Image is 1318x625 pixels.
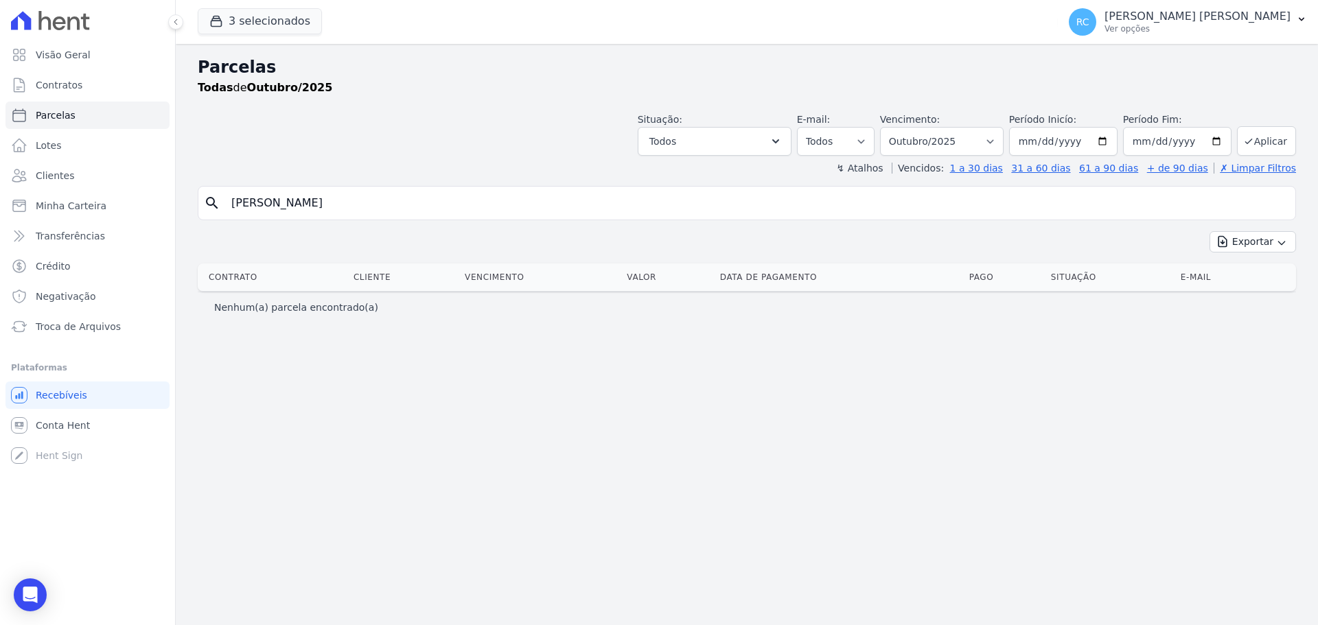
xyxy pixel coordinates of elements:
th: Situação [1045,263,1175,291]
a: Clientes [5,162,170,189]
span: Clientes [36,169,74,182]
th: Contrato [198,263,348,291]
a: Minha Carteira [5,192,170,220]
label: Período Fim: [1123,113,1232,127]
input: Buscar por nome do lote ou do cliente [223,189,1290,217]
label: Situação: [638,114,682,125]
label: ↯ Atalhos [836,163,883,174]
th: Valor [621,263,714,291]
th: Cliente [348,263,459,291]
label: E-mail: [797,114,831,125]
label: Período Inicío: [1009,114,1076,125]
span: Contratos [36,78,82,92]
a: Visão Geral [5,41,170,69]
a: Transferências [5,222,170,250]
button: RC [PERSON_NAME] [PERSON_NAME] Ver opções [1058,3,1318,41]
span: Crédito [36,259,71,273]
button: Aplicar [1237,126,1296,156]
a: Contratos [5,71,170,99]
span: Visão Geral [36,48,91,62]
th: Data de Pagamento [715,263,964,291]
span: Transferências [36,229,105,243]
a: 61 a 90 dias [1079,163,1138,174]
a: Conta Hent [5,412,170,439]
a: Recebíveis [5,381,170,409]
span: RC [1076,17,1089,27]
p: de [198,80,332,96]
span: Lotes [36,139,62,152]
a: Crédito [5,252,170,280]
label: Vencimento: [880,114,940,125]
p: [PERSON_NAME] [PERSON_NAME] [1105,10,1291,23]
a: Lotes [5,132,170,159]
a: Troca de Arquivos [5,313,170,340]
div: Open Intercom Messenger [14,578,47,611]
span: Recebíveis [36,388,87,402]
span: Parcelas [36,108,76,122]
button: 3 selecionados [198,8,322,34]
th: E-mail [1175,263,1271,291]
span: Todos [649,133,676,150]
h2: Parcelas [198,55,1296,80]
a: Negativação [5,283,170,310]
button: Exportar [1210,231,1296,252]
span: Troca de Arquivos [36,320,121,333]
strong: Outubro/2025 [247,81,333,94]
p: Nenhum(a) parcela encontrado(a) [214,300,378,314]
i: search [204,195,220,211]
a: 1 a 30 dias [950,163,1003,174]
th: Pago [964,263,1045,291]
strong: Todas [198,81,233,94]
span: Minha Carteira [36,199,106,213]
a: ✗ Limpar Filtros [1214,163,1296,174]
label: Vencidos: [892,163,944,174]
span: Conta Hent [36,418,90,432]
span: Negativação [36,290,96,303]
button: Todos [638,127,791,156]
a: + de 90 dias [1147,163,1208,174]
th: Vencimento [459,263,621,291]
div: Plataformas [11,359,164,376]
a: 31 a 60 dias [1011,163,1070,174]
a: Parcelas [5,102,170,129]
p: Ver opções [1105,23,1291,34]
